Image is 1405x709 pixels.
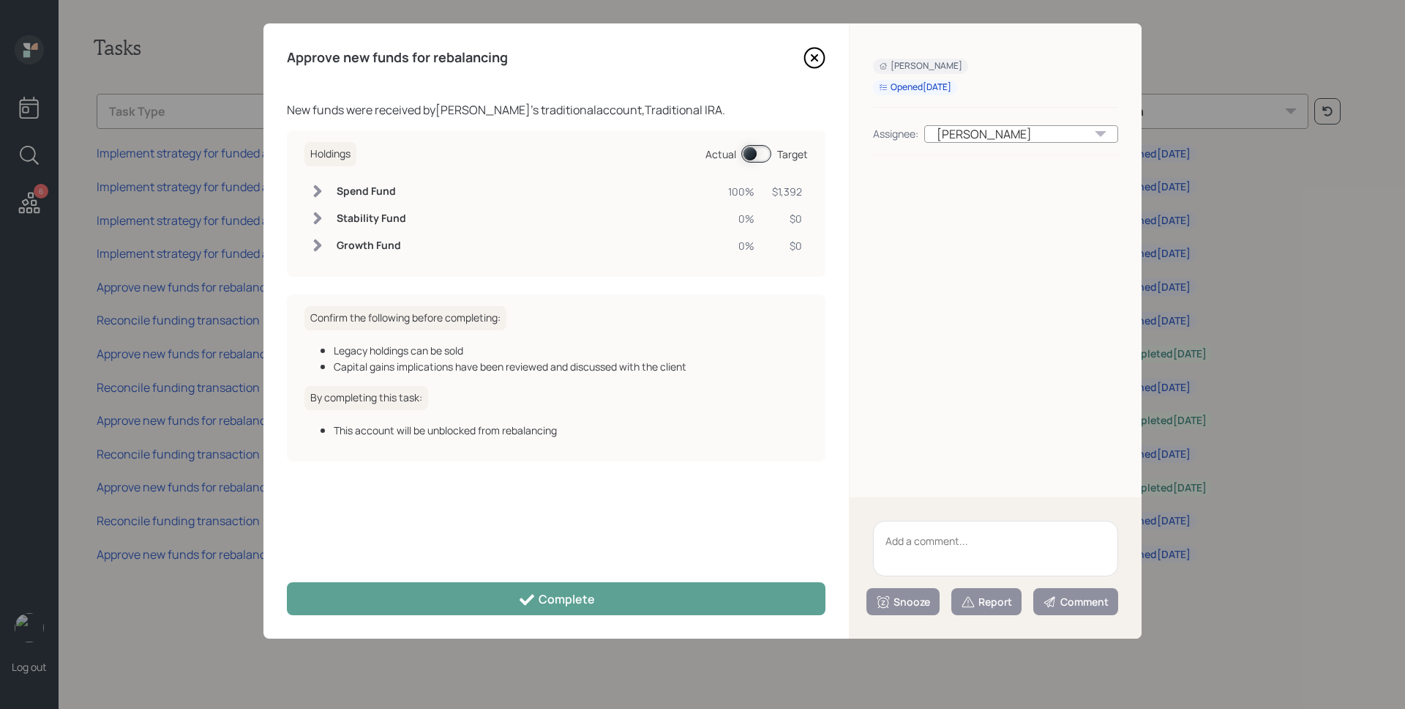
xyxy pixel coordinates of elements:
[337,185,406,198] h6: Spend Fund
[287,50,508,66] h4: Approve new funds for rebalancing
[777,146,808,162] div: Target
[728,184,754,199] div: 100%
[866,588,940,615] button: Snooze
[772,211,802,226] div: $0
[287,101,825,119] div: New funds were received by [PERSON_NAME] 's traditional account, Traditional IRA .
[728,238,754,253] div: 0%
[287,582,825,615] button: Complete
[304,306,506,330] h6: Confirm the following before completing:
[961,595,1012,609] div: Report
[334,343,808,358] div: Legacy holdings can be sold
[304,386,428,410] h6: By completing this task:
[334,423,808,438] div: This account will be unblocked from rebalancing
[1043,595,1109,609] div: Comment
[337,212,406,225] h6: Stability Fund
[1033,588,1118,615] button: Comment
[772,184,802,199] div: $1,392
[705,146,736,162] div: Actual
[334,359,808,374] div: Capital gains implications have been reviewed and discussed with the client
[876,595,930,609] div: Snooze
[879,60,962,73] div: [PERSON_NAME]
[879,81,951,94] div: Opened [DATE]
[518,591,595,609] div: Complete
[924,125,1118,143] div: [PERSON_NAME]
[304,142,356,166] h6: Holdings
[772,238,802,253] div: $0
[728,211,754,226] div: 0%
[951,588,1022,615] button: Report
[337,240,406,252] h6: Growth Fund
[873,126,918,141] div: Assignee:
